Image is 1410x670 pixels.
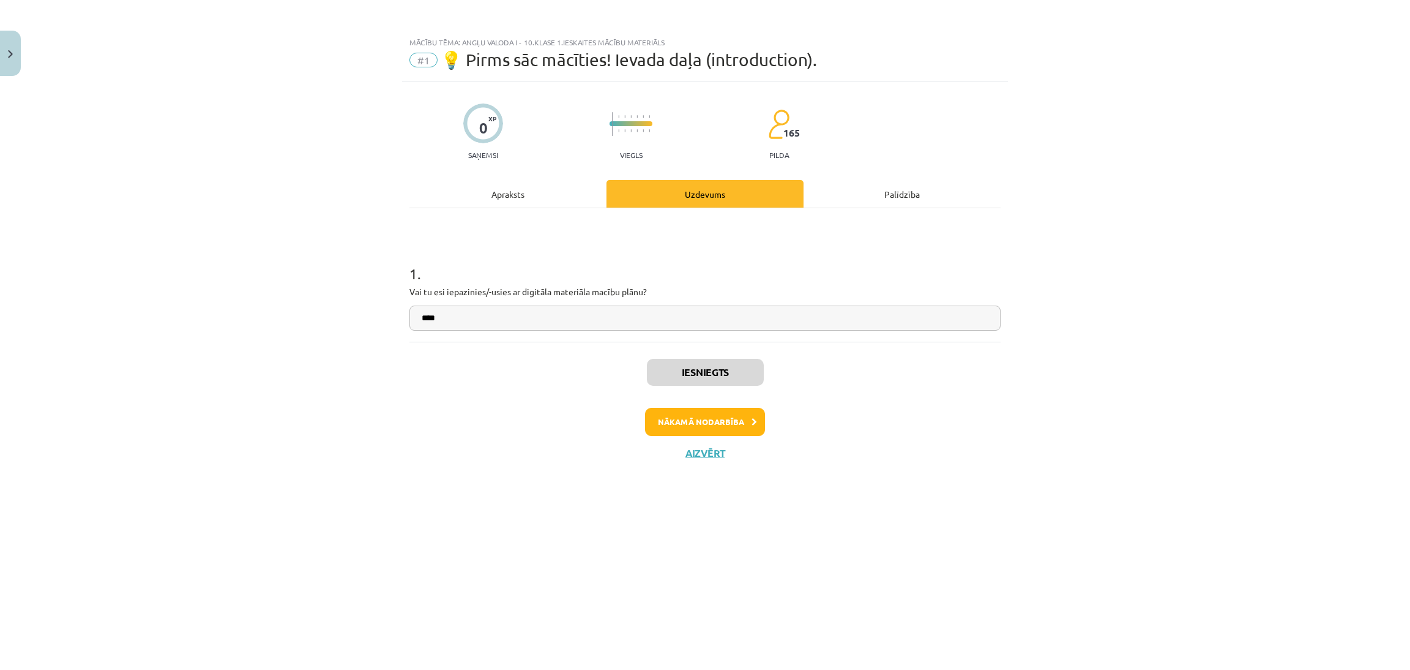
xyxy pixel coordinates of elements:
[682,447,728,459] button: Aizvērt
[624,129,625,132] img: icon-short-line-57e1e144782c952c97e751825c79c345078a6d821885a25fce030b3d8c18986b.svg
[630,129,632,132] img: icon-short-line-57e1e144782c952c97e751825c79c345078a6d821885a25fce030b3d8c18986b.svg
[783,127,800,138] span: 165
[649,129,650,132] img: icon-short-line-57e1e144782c952c97e751825c79c345078a6d821885a25fce030b3d8c18986b.svg
[630,115,632,118] img: icon-short-line-57e1e144782c952c97e751825c79c345078a6d821885a25fce030b3d8c18986b.svg
[441,50,817,70] span: 💡 Pirms sāc mācīties! Ievada daļa (introduction).
[409,244,1001,282] h1: 1 .
[409,180,606,208] div: Apraksts
[645,408,765,436] button: Nākamā nodarbība
[636,115,638,118] img: icon-short-line-57e1e144782c952c97e751825c79c345078a6d821885a25fce030b3d8c18986b.svg
[479,119,488,137] div: 0
[804,180,1001,208] div: Palīdzība
[643,115,644,118] img: icon-short-line-57e1e144782c952c97e751825c79c345078a6d821885a25fce030b3d8c18986b.svg
[643,129,644,132] img: icon-short-line-57e1e144782c952c97e751825c79c345078a6d821885a25fce030b3d8c18986b.svg
[649,115,650,118] img: icon-short-line-57e1e144782c952c97e751825c79c345078a6d821885a25fce030b3d8c18986b.svg
[409,38,1001,47] div: Mācību tēma: Angļu valoda i - 10.klase 1.ieskaites mācību materiāls
[612,112,613,136] img: icon-long-line-d9ea69661e0d244f92f715978eff75569469978d946b2353a9bb055b3ed8787d.svg
[647,359,764,386] button: Iesniegts
[618,115,619,118] img: icon-short-line-57e1e144782c952c97e751825c79c345078a6d821885a25fce030b3d8c18986b.svg
[409,285,1001,298] p: Vai tu esi iepazinies/-usies ar digitāla materiāla macību plānu?
[769,151,789,159] p: pilda
[8,50,13,58] img: icon-close-lesson-0947bae3869378f0d4975bcd49f059093ad1ed9edebbc8119c70593378902aed.svg
[620,151,643,159] p: Viegls
[463,151,503,159] p: Saņemsi
[409,53,438,67] span: #1
[606,180,804,208] div: Uzdevums
[768,109,789,140] img: students-c634bb4e5e11cddfef0936a35e636f08e4e9abd3cc4e673bd6f9a4125e45ecb1.svg
[488,115,496,122] span: XP
[618,129,619,132] img: icon-short-line-57e1e144782c952c97e751825c79c345078a6d821885a25fce030b3d8c18986b.svg
[624,115,625,118] img: icon-short-line-57e1e144782c952c97e751825c79c345078a6d821885a25fce030b3d8c18986b.svg
[636,129,638,132] img: icon-short-line-57e1e144782c952c97e751825c79c345078a6d821885a25fce030b3d8c18986b.svg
